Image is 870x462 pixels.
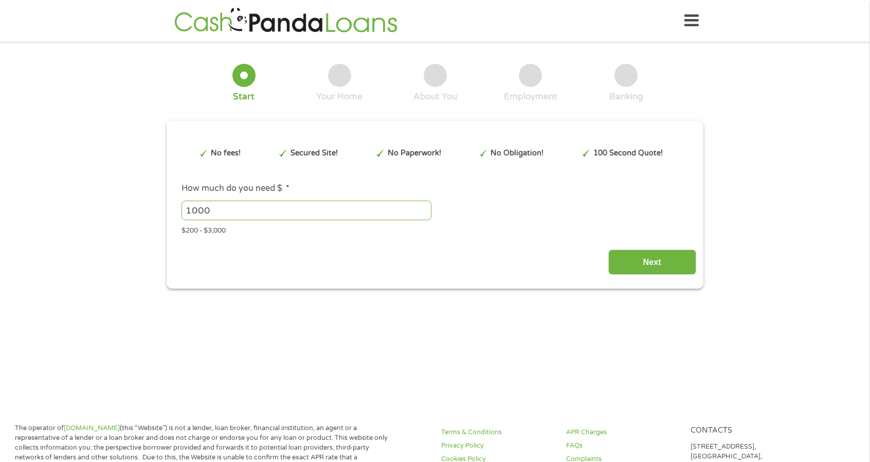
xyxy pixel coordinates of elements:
div: About You [413,91,457,102]
div: $200 - $3,000 [182,222,688,236]
a: [DOMAIN_NAME] [64,424,120,432]
p: No Obligation! [491,148,543,159]
div: Employment [504,91,557,102]
div: Banking [609,91,643,102]
label: How much do you need $ [182,183,289,194]
p: 100 Second Quote! [593,148,663,159]
a: APR Charges [566,428,678,437]
p: No fees! [211,148,241,159]
img: GetLoanNow Logo [171,6,401,35]
p: No Paperwork! [388,148,441,159]
div: Your Home [316,91,362,102]
p: Secured Site! [291,148,338,159]
a: FAQs [566,441,678,451]
a: Privacy Policy [441,441,553,451]
div: Start [233,91,255,102]
input: Next [608,250,696,275]
a: Terms & Conditions [441,428,553,437]
h4: Contacts [691,426,803,436]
